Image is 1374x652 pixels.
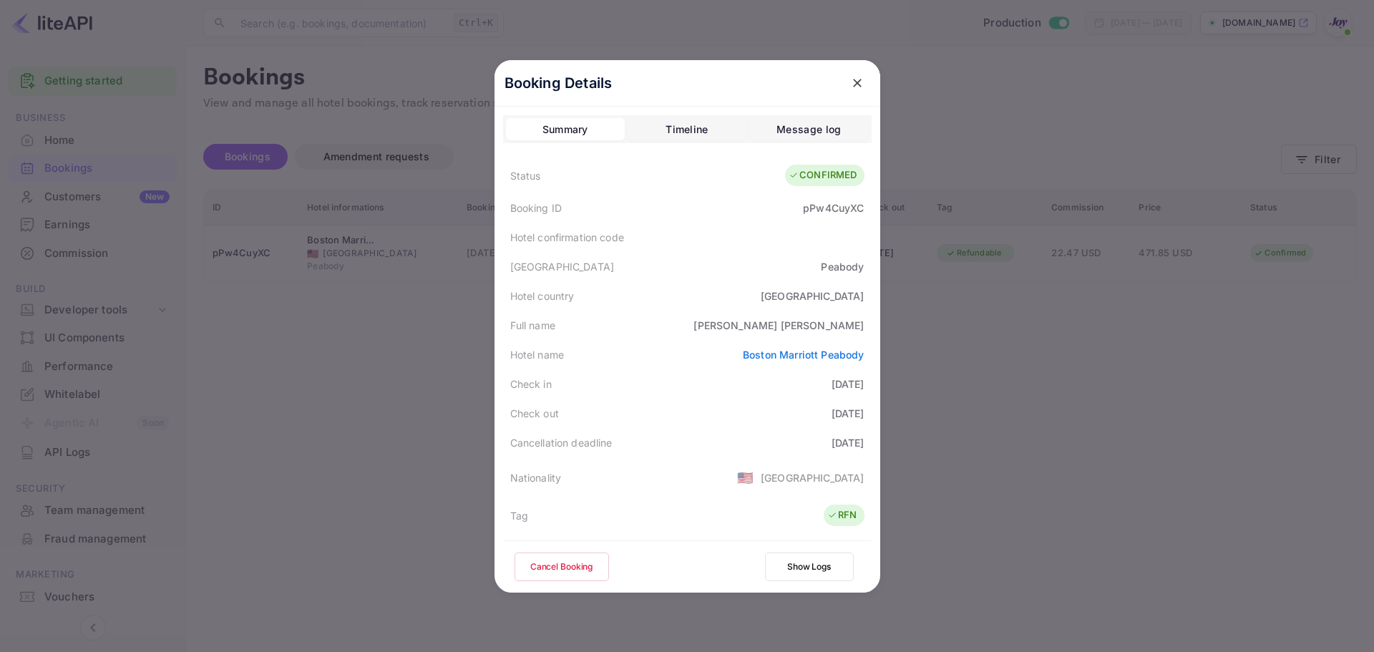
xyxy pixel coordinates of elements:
[510,318,555,333] div: Full name
[542,121,588,138] div: Summary
[505,72,613,94] p: Booking Details
[510,200,562,215] div: Booking ID
[737,464,754,490] span: United States
[789,168,857,183] div: CONFIRMED
[832,435,864,450] div: [DATE]
[743,349,864,361] a: Boston Marriott Peabody
[510,406,559,421] div: Check out
[510,376,552,391] div: Check in
[749,118,868,141] button: Message log
[510,347,565,362] div: Hotel name
[803,200,864,215] div: pPw4CuyXC
[693,318,864,333] div: [PERSON_NAME] [PERSON_NAME]
[510,168,541,183] div: Status
[832,376,864,391] div: [DATE]
[821,259,864,274] div: Peabody
[832,406,864,421] div: [DATE]
[510,230,624,245] div: Hotel confirmation code
[510,508,528,523] div: Tag
[666,121,708,138] div: Timeline
[510,288,575,303] div: Hotel country
[761,288,864,303] div: [GEOGRAPHIC_DATA]
[510,259,615,274] div: [GEOGRAPHIC_DATA]
[827,508,857,522] div: RFN
[765,553,854,581] button: Show Logs
[510,435,613,450] div: Cancellation deadline
[628,118,746,141] button: Timeline
[844,70,870,96] button: close
[761,470,864,485] div: [GEOGRAPHIC_DATA]
[510,470,562,485] div: Nationality
[515,553,609,581] button: Cancel Booking
[776,121,841,138] div: Message log
[506,118,625,141] button: Summary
